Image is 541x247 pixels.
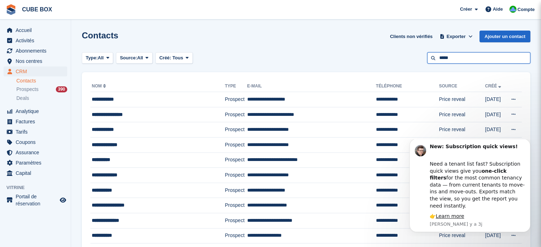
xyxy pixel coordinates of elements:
[16,127,58,137] span: Tarifs
[4,66,67,76] a: menu
[225,137,247,152] td: Prospect
[82,52,113,64] button: Type: All
[16,46,58,56] span: Abonnements
[493,6,503,13] span: Aide
[16,193,58,207] span: Portail de réservation
[16,56,58,66] span: Nos centres
[485,137,505,152] td: [DATE]
[4,147,67,157] a: menu
[16,117,58,127] span: Factures
[16,106,58,116] span: Analytique
[485,92,505,107] td: [DATE]
[518,6,535,13] span: Compte
[16,168,58,178] span: Capital
[159,55,171,60] span: Créé:
[31,74,126,81] div: 👉
[247,81,376,92] th: E-mail
[4,158,67,168] a: menu
[16,86,38,93] span: Prospects
[485,122,505,138] td: [DATE]
[37,74,65,80] a: Learn more
[16,95,67,102] a: Deals
[225,198,247,213] td: Prospect
[16,25,58,35] span: Accueil
[225,92,247,107] td: Prospect
[225,152,247,168] td: Prospect
[225,81,247,92] th: Type
[4,25,67,35] a: menu
[56,86,67,92] div: 390
[31,14,126,70] div: Need a tenant list fast? Subscription quick views give you for the most common tenancy data — fro...
[4,36,67,45] a: menu
[16,86,67,93] a: Prospects 390
[16,66,58,76] span: CRM
[82,31,118,40] h1: Contacts
[225,213,247,228] td: Prospect
[19,4,55,15] a: CUBE BOX
[6,4,16,15] img: stora-icon-8386f47178a22dfd0bd8f6a31ec36ba5ce8667c1dd55bd0f319d3a0aa187defe.svg
[155,52,193,64] button: Créé: Tous
[225,228,247,243] td: Prospect
[509,6,516,13] img: Cube Box
[4,168,67,178] a: menu
[31,82,126,88] p: Message from Steven, sent Il y a 3j
[4,193,67,207] a: menu
[225,107,247,122] td: Prospect
[4,117,67,127] a: menu
[4,46,67,56] a: menu
[439,137,485,152] td: Price reveal
[438,31,474,42] button: Exporter
[92,84,107,88] a: Nom
[4,137,67,147] a: menu
[16,6,27,17] img: Profile image for Steven
[399,139,541,236] iframe: Intercom notifications message
[137,54,143,61] span: All
[225,122,247,138] td: Prospect
[479,31,530,42] a: Ajouter un contact
[116,52,153,64] button: Source: All
[4,106,67,116] a: menu
[31,4,126,81] div: Message content
[86,54,98,61] span: Type:
[173,55,183,60] span: Tous
[439,81,485,92] th: Source
[98,54,104,61] span: All
[460,6,472,13] span: Créer
[485,107,505,122] td: [DATE]
[31,4,119,10] b: New: Subscription quick views!
[16,147,58,157] span: Assurance
[4,56,67,66] a: menu
[16,95,29,102] span: Deals
[59,196,67,204] a: Boutique d'aperçu
[16,158,58,168] span: Paramètres
[376,81,439,92] th: Téléphone
[16,137,58,147] span: Coupons
[439,122,485,138] td: Price reveal
[439,107,485,122] td: Price reveal
[6,184,71,191] span: Vitrine
[16,36,58,45] span: Activités
[225,183,247,198] td: Prospect
[16,77,67,84] a: Contacts
[387,31,435,42] a: Clients non vérifiés
[446,33,465,40] span: Exporter
[4,127,67,137] a: menu
[485,84,503,88] a: Créé
[225,168,247,183] td: Prospect
[120,54,137,61] span: Source:
[439,92,485,107] td: Price reveal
